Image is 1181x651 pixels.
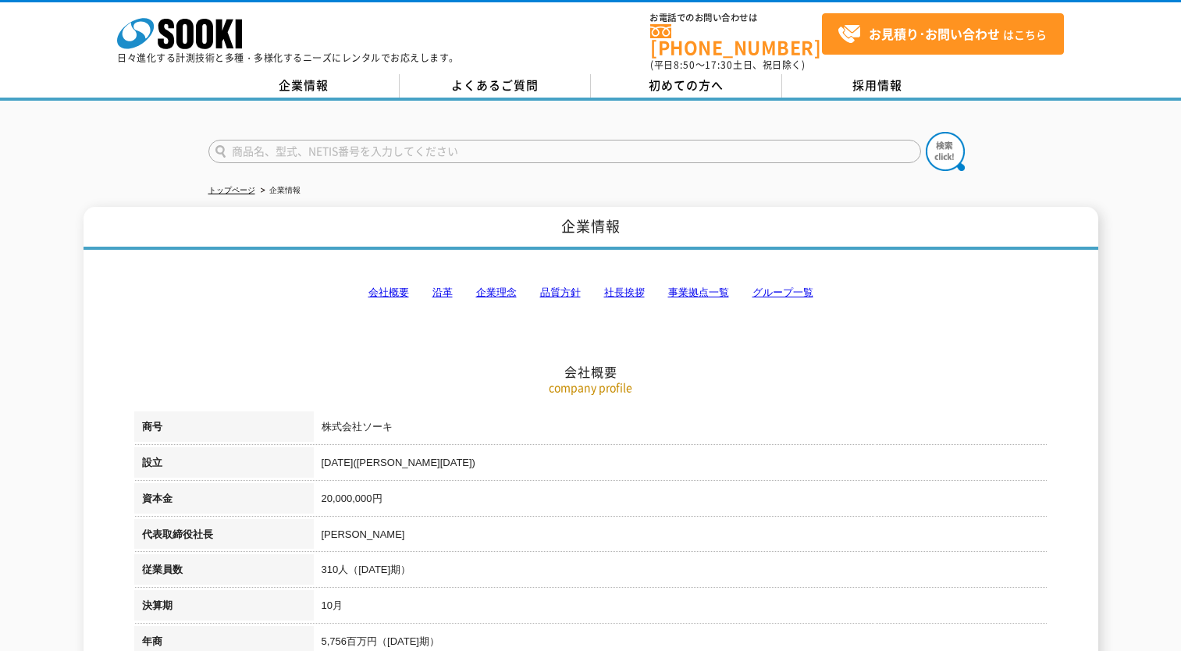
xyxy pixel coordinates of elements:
[208,74,400,98] a: 企業情報
[540,286,581,298] a: 品質方針
[432,286,453,298] a: 沿革
[314,590,1048,626] td: 10月
[705,58,733,72] span: 17:30
[674,58,695,72] span: 8:50
[476,286,517,298] a: 企業理念
[258,183,301,199] li: 企業情報
[134,411,314,447] th: 商号
[400,74,591,98] a: よくあるご質問
[314,554,1048,590] td: 310人（[DATE]期）
[314,519,1048,555] td: [PERSON_NAME]
[838,23,1047,46] span: はこちら
[134,590,314,626] th: 決算期
[869,24,1000,43] strong: お見積り･お問い合わせ
[134,379,1048,396] p: company profile
[822,13,1064,55] a: お見積り･お問い合わせはこちら
[314,483,1048,519] td: 20,000,000円
[134,447,314,483] th: 設立
[649,76,724,94] span: 初めての方へ
[782,74,973,98] a: 採用情報
[368,286,409,298] a: 会社概要
[208,140,921,163] input: 商品名、型式、NETIS番号を入力してください
[926,132,965,171] img: btn_search.png
[84,207,1098,250] h1: 企業情報
[134,519,314,555] th: 代表取締役社長
[650,24,822,56] a: [PHONE_NUMBER]
[314,447,1048,483] td: [DATE]([PERSON_NAME][DATE])
[650,58,805,72] span: (平日 ～ 土日、祝日除く)
[752,286,813,298] a: グループ一覧
[314,411,1048,447] td: 株式会社ソーキ
[134,554,314,590] th: 従業員数
[134,208,1048,380] h2: 会社概要
[650,13,822,23] span: お電話でのお問い合わせは
[134,483,314,519] th: 資本金
[208,186,255,194] a: トップページ
[117,53,459,62] p: 日々進化する計測技術と多種・多様化するニーズにレンタルでお応えします。
[604,286,645,298] a: 社長挨拶
[591,74,782,98] a: 初めての方へ
[668,286,729,298] a: 事業拠点一覧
